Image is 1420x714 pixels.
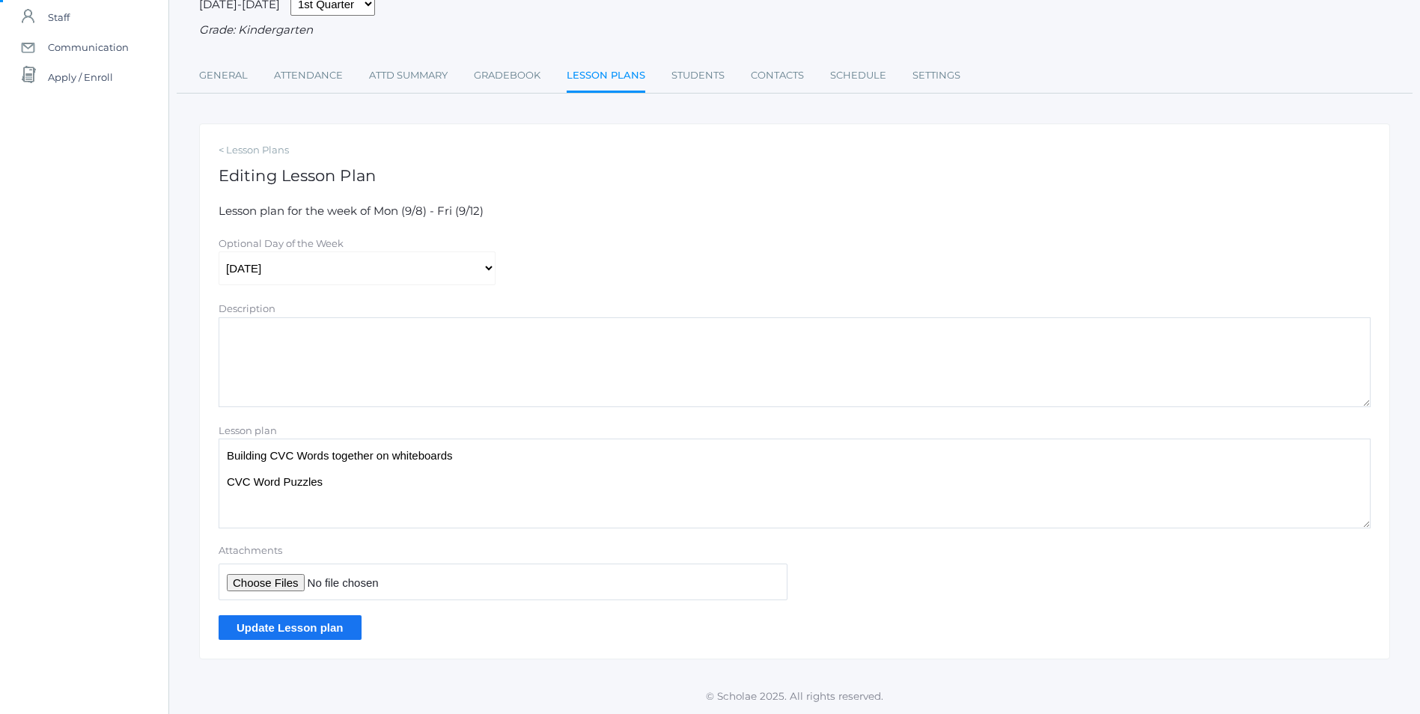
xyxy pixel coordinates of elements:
[219,543,787,558] label: Attachments
[830,61,886,91] a: Schedule
[199,22,1390,39] div: Grade: Kindergarten
[671,61,725,91] a: Students
[912,61,960,91] a: Settings
[219,167,1371,184] h1: Editing Lesson Plan
[219,439,1371,528] textarea: Building CVC Words together on whiteboards CVC Word Puzzles Abeka Manuscript Lesson
[751,61,804,91] a: Contacts
[219,204,484,218] span: Lesson plan for the week of Mon (9/8) - Fri (9/12)
[219,143,1371,158] a: < Lesson Plans
[199,61,248,91] a: General
[169,689,1420,704] p: © Scholae 2025. All rights reserved.
[48,32,129,62] span: Communication
[369,61,448,91] a: Attd Summary
[474,61,540,91] a: Gradebook
[48,2,70,32] span: Staff
[219,237,344,249] label: Optional Day of the Week
[219,615,362,640] input: Update Lesson plan
[219,302,275,314] label: Description
[48,62,113,92] span: Apply / Enroll
[567,61,645,93] a: Lesson Plans
[274,61,343,91] a: Attendance
[219,424,277,436] label: Lesson plan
